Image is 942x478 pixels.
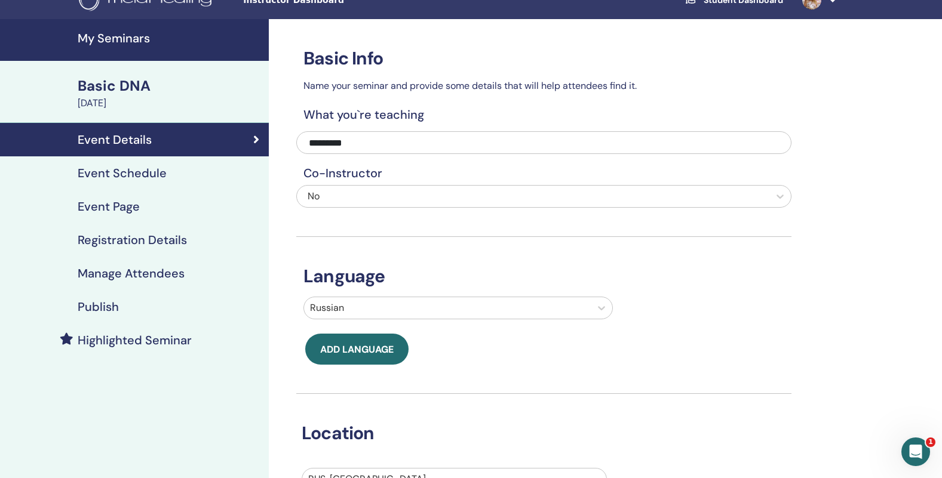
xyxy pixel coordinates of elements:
[308,190,320,202] span: No
[78,96,262,110] div: [DATE]
[78,233,187,247] h4: Registration Details
[296,266,791,287] h3: Language
[296,166,791,180] h4: Co-Instructor
[296,79,791,93] p: Name your seminar and provide some details that will help attendees find it.
[78,31,262,45] h4: My Seminars
[305,334,409,365] button: Add language
[296,48,791,69] h3: Basic Info
[78,76,262,96] div: Basic DNA
[320,343,394,356] span: Add language
[926,437,935,447] span: 1
[78,300,119,314] h4: Publish
[78,266,185,280] h4: Manage Attendees
[78,333,192,347] h4: Highlighted Seminar
[901,437,930,466] iframe: Intercom live chat
[78,132,152,147] h4: Event Details
[70,76,269,110] a: Basic DNA[DATE]
[296,107,791,122] h4: What you`re teaching
[294,423,775,444] h3: Location
[78,199,140,214] h4: Event Page
[78,166,167,180] h4: Event Schedule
